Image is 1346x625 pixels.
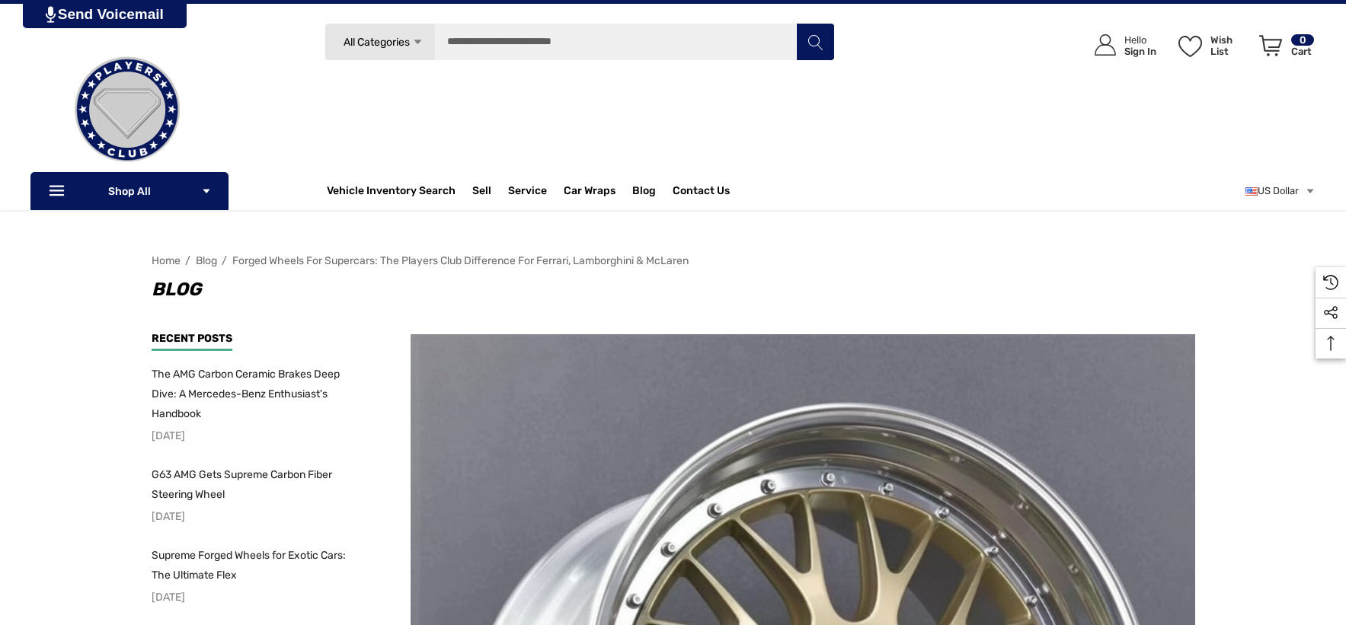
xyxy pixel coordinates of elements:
[343,36,409,49] span: All Categories
[327,184,456,201] a: Vehicle Inventory Search
[1138,527,1339,598] iframe: Tidio Chat
[152,507,357,527] p: [DATE]
[152,465,357,505] a: G63 AMG Gets Supreme Carbon Fiber Steering Wheel
[152,368,340,420] span: The AMG Carbon Ceramic Brakes Deep Dive: A Mercedes-Benz Enthusiast's Handbook
[1178,36,1202,57] svg: Wish List
[152,549,346,582] span: Supreme Forged Wheels for Exotic Cars: The Ultimate Flex
[152,274,1195,305] h1: Blog
[1252,19,1316,78] a: Cart with 0 items
[1323,305,1338,320] svg: Social Media
[152,426,357,446] p: [DATE]
[47,183,70,200] svg: Icon Line
[1316,336,1346,351] svg: Top
[152,254,181,267] a: Home
[1077,19,1164,72] a: Sign in
[564,176,632,206] a: Car Wraps
[564,184,615,201] span: Car Wraps
[51,33,203,186] img: Players Club | Cars For Sale
[508,184,547,201] a: Service
[796,23,834,61] button: Search
[152,332,232,345] span: Recent Posts
[1210,34,1251,57] p: Wish List
[673,184,730,201] a: Contact Us
[632,184,656,201] a: Blog
[1172,19,1252,72] a: Wish List Wish List
[196,254,217,267] a: Blog
[152,247,1195,274] nav: Breadcrumb
[30,172,229,210] p: Shop All
[1095,34,1116,56] svg: Icon User Account
[1245,176,1316,206] a: USD
[1291,46,1314,57] p: Cart
[152,588,357,607] p: [DATE]
[472,184,491,201] span: Sell
[1323,275,1338,290] svg: Recently Viewed
[1259,35,1282,56] svg: Review Your Cart
[152,546,357,585] a: Supreme Forged Wheels for Exotic Cars: The Ultimate Flex
[152,365,357,424] a: The AMG Carbon Ceramic Brakes Deep Dive: A Mercedes-Benz Enthusiast's Handbook
[325,23,435,61] a: All Categories Icon Arrow Down Icon Arrow Up
[232,254,689,267] a: Forged Wheels for Supercars: The Players Club Difference for Ferrari, Lamborghini & McLaren
[46,6,56,23] img: PjwhLS0gR2VuZXJhdG9yOiBHcmF2aXQuaW8gLS0+PHN2ZyB4bWxucz0iaHR0cDovL3d3dy53My5vcmcvMjAwMC9zdmciIHhtb...
[472,176,508,206] a: Sell
[412,37,424,48] svg: Icon Arrow Down
[152,468,332,501] span: G63 AMG Gets Supreme Carbon Fiber Steering Wheel
[1291,34,1314,46] p: 0
[1124,34,1156,46] p: Hello
[1124,46,1156,57] p: Sign In
[201,186,212,196] svg: Icon Arrow Down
